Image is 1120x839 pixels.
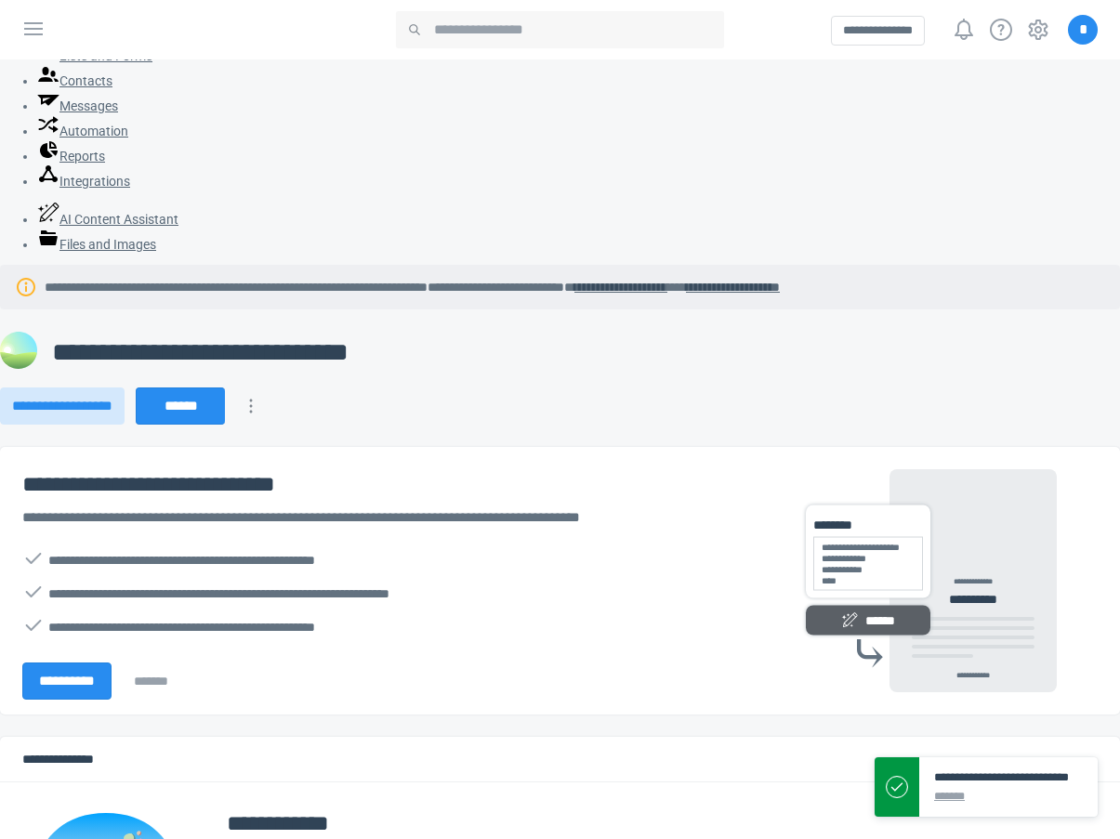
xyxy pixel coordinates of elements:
[59,73,112,88] span: Contacts
[59,149,105,164] span: Reports
[59,124,128,138] span: Automation
[37,98,118,113] a: Messages
[37,149,105,164] a: Reports
[37,237,156,252] a: Files and Images
[37,124,128,138] a: Automation
[37,174,130,189] a: Integrations
[59,174,130,189] span: Integrations
[37,212,178,227] a: AI Content Assistant
[37,73,112,88] a: Contacts
[59,98,118,113] span: Messages
[59,212,178,227] span: AI Content Assistant
[59,237,156,252] span: Files and Images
